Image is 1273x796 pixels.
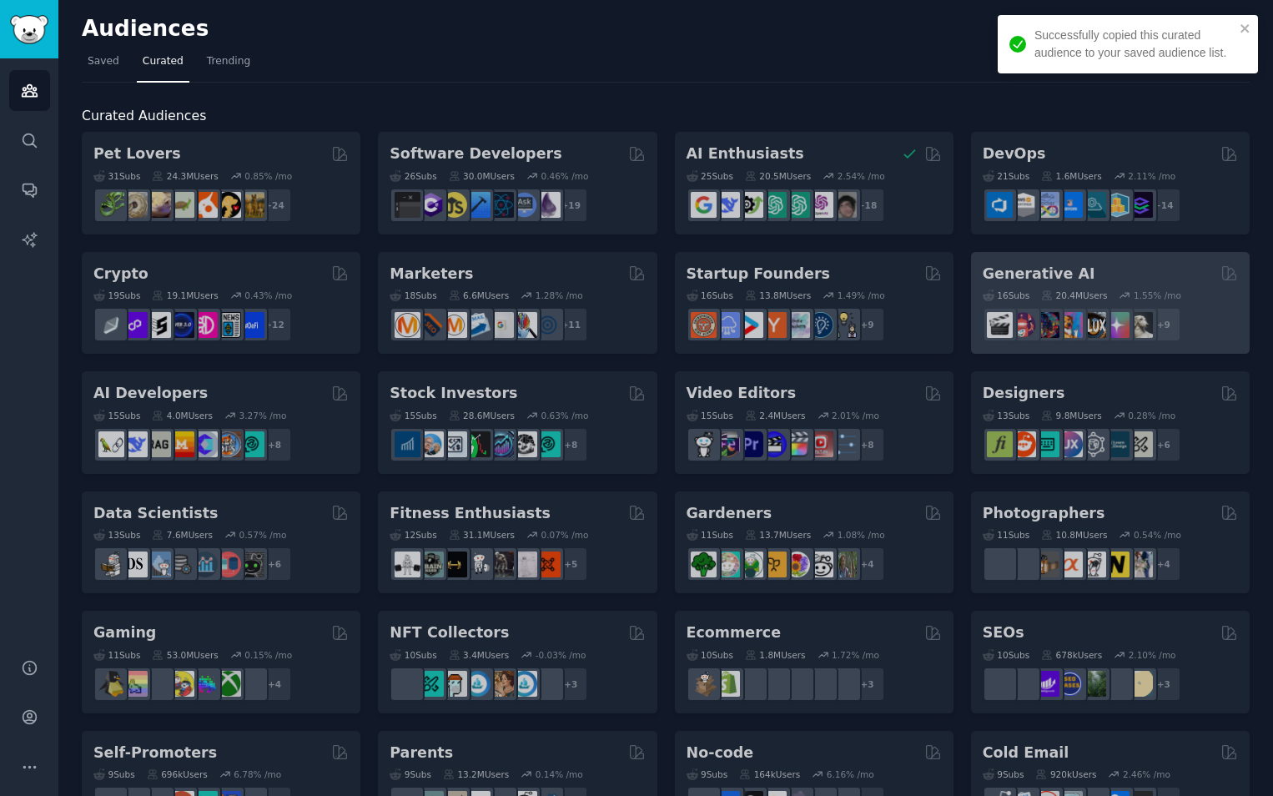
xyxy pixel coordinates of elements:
[1034,27,1235,62] div: Successfully copied this curated audience to your saved audience list.
[82,106,206,127] span: Curated Audiences
[201,48,256,83] a: Trending
[88,54,119,69] span: Saved
[82,16,1115,43] h2: Audiences
[207,54,250,69] span: Trending
[10,15,48,44] img: GummySearch logo
[143,54,184,69] span: Curated
[137,48,189,83] a: Curated
[82,48,125,83] a: Saved
[1240,22,1251,35] button: close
